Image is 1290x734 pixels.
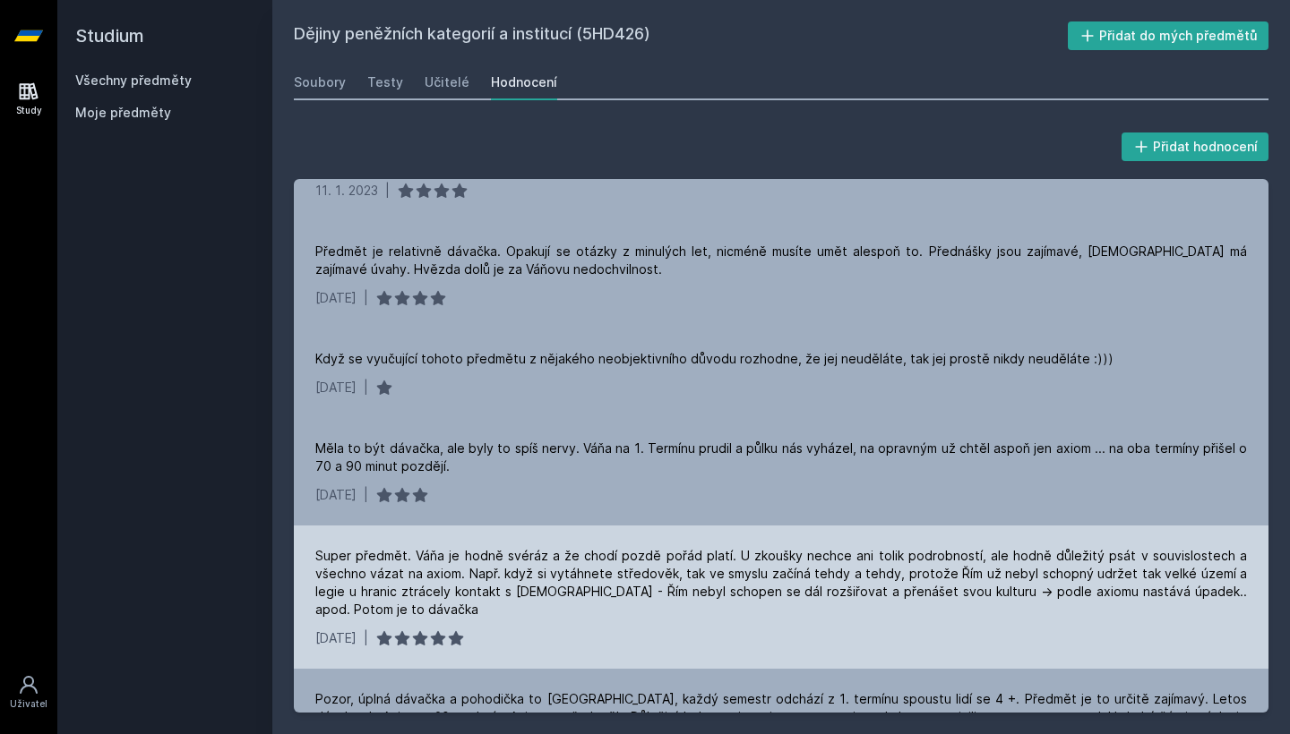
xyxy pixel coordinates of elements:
[385,182,390,200] div: |
[16,104,42,117] div: Study
[491,73,557,91] div: Hodnocení
[491,64,557,100] a: Hodnocení
[1122,132,1269,161] button: Přidat hodnocení
[367,73,403,91] div: Testy
[425,73,469,91] div: Učitelé
[315,289,357,307] div: [DATE]
[315,243,1247,278] div: Předmět je relativně dávačka. Opakují se otázky z minulých let, nicméně musíte umět alespoň to. P...
[4,665,54,720] a: Uživatel
[315,486,357,504] div: [DATE]
[294,21,1068,50] h2: Dějiny peněžních kategorií a institucí (5HD426)
[294,73,346,91] div: Soubory
[315,182,378,200] div: 11. 1. 2023
[367,64,403,100] a: Testy
[364,289,368,307] div: |
[315,629,357,647] div: [DATE]
[315,440,1247,475] div: Měla to být dávačka, ale byly to spíš nervy. Váňa na 1. Termínu prudil a půlku nás vyházel, na op...
[4,72,54,126] a: Study
[425,64,469,100] a: Učitelé
[294,64,346,100] a: Soubory
[75,73,192,88] a: Všechny předměty
[364,486,368,504] div: |
[364,629,368,647] div: |
[315,547,1247,619] div: Super předmět. Váňa je hodně svéráz a že chodí pozdě pořád platí. U zkoušky nechce ani tolik podr...
[10,697,47,711] div: Uživatel
[1068,21,1269,50] button: Přidat do mých předmětů
[364,379,368,397] div: |
[315,379,357,397] div: [DATE]
[315,350,1114,368] div: Když se vyučující tohoto předmětu z nějakého neobjektivního důvodu rozhodne, že jej neuděláte, ta...
[75,104,171,122] span: Moje předměty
